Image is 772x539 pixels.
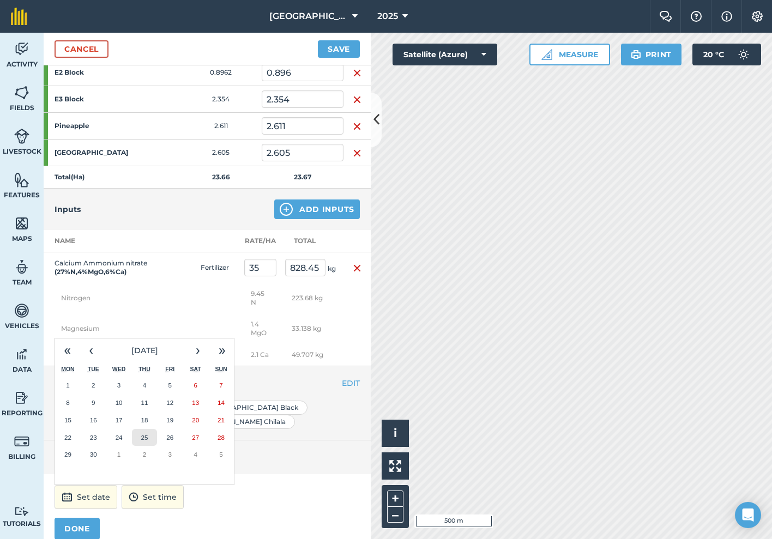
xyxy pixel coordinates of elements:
abbr: September 30, 2025 [90,451,97,458]
button: September 2, 2025 [81,377,106,394]
strong: E2 Block [55,68,140,77]
td: 1.4 MgO [240,313,281,344]
button: September 22, 2025 [55,429,81,446]
img: Two speech bubbles overlapping with the left bubble in the forefront [659,11,672,22]
button: September 12, 2025 [157,394,183,411]
img: svg+xml;base64,PD94bWwgdmVyc2lvbj0iMS4wIiBlbmNvZGluZz0idXRmLTgiPz4KPCEtLSBHZW5lcmF0b3I6IEFkb2JlIE... [14,433,29,450]
th: Total [281,230,343,252]
abbr: September 20, 2025 [192,416,199,423]
button: Satellite (Azure) [393,44,497,65]
img: svg+xml;base64,PHN2ZyB4bWxucz0iaHR0cDovL3d3dy53My5vcmcvMjAwMC9zdmciIHdpZHRoPSI1NiIgaGVpZ2h0PSI2MC... [14,172,29,188]
button: September 8, 2025 [55,394,81,411]
abbr: September 8, 2025 [66,399,69,406]
abbr: Wednesday [112,366,126,372]
abbr: September 19, 2025 [166,416,173,423]
td: 223.68 kg [281,283,343,313]
strong: Pineapple [55,122,140,130]
span: [DATE] [131,346,158,355]
button: September 4, 2025 [132,377,158,394]
img: svg+xml;base64,PD94bWwgdmVyc2lvbj0iMS4wIiBlbmNvZGluZz0idXRmLTgiPz4KPCEtLSBHZW5lcmF0b3I6IEFkb2JlIE... [129,490,138,504]
button: September 30, 2025 [81,446,106,463]
abbr: Saturday [190,366,201,372]
td: 33.138 kg [281,313,343,344]
button: October 4, 2025 [183,446,208,463]
button: ‹ [79,338,103,362]
img: Ruler icon [541,49,552,60]
button: September 13, 2025 [183,394,208,411]
abbr: September 22, 2025 [64,434,71,441]
th: Name [44,230,153,252]
abbr: September 2, 2025 [92,381,95,389]
button: September 9, 2025 [81,394,106,411]
h4: Inputs [55,203,81,215]
button: September 15, 2025 [55,411,81,429]
abbr: Tuesday [88,366,99,372]
abbr: September 1, 2025 [66,381,69,389]
img: svg+xml;base64,PD94bWwgdmVyc2lvbj0iMS4wIiBlbmNvZGluZz0idXRmLTgiPz4KPCEtLSBHZW5lcmF0b3I6IEFkb2JlIE... [14,302,29,319]
button: Set date [55,485,117,509]
strong: 23.66 [212,173,230,181]
td: Calcium Ammonium nitrate [44,252,153,283]
abbr: Friday [165,366,174,372]
button: September 1, 2025 [55,377,81,394]
div: [GEOGRAPHIC_DATA] Black [196,401,307,415]
button: 20 °C [692,44,761,65]
img: svg+xml;base64,PD94bWwgdmVyc2lvbj0iMS4wIiBlbmNvZGluZz0idXRmLTgiPz4KPCEtLSBHZW5lcmF0b3I6IEFkb2JlIE... [14,259,29,275]
strong: Total ( Ha ) [55,173,85,181]
button: September 16, 2025 [81,411,106,429]
img: svg+xml;base64,PD94bWwgdmVyc2lvbj0iMS4wIiBlbmNvZGluZz0idXRmLTgiPz4KPCEtLSBHZW5lcmF0b3I6IEFkb2JlIE... [733,44,755,65]
button: September 10, 2025 [106,394,132,411]
td: 2.354 [180,86,262,113]
img: svg+xml;base64,PHN2ZyB4bWxucz0iaHR0cDovL3d3dy53My5vcmcvMjAwMC9zdmciIHdpZHRoPSIxNyIgaGVpZ2h0PSIxNy... [721,10,732,23]
td: Magnesium [44,313,240,344]
button: September 3, 2025 [106,377,132,394]
img: svg+xml;base64,PHN2ZyB4bWxucz0iaHR0cDovL3d3dy53My5vcmcvMjAwMC9zdmciIHdpZHRoPSI1NiIgaGVpZ2h0PSI2MC... [14,215,29,232]
button: September 7, 2025 [208,377,234,394]
abbr: September 24, 2025 [116,434,123,441]
button: September 6, 2025 [183,377,208,394]
span: [GEOGRAPHIC_DATA] [269,10,348,23]
button: September 21, 2025 [208,411,234,429]
abbr: September 9, 2025 [92,399,95,406]
span: 2025 [377,10,398,23]
button: October 5, 2025 [208,446,234,463]
img: svg+xml;base64,PHN2ZyB4bWxucz0iaHR0cDovL3d3dy53My5vcmcvMjAwMC9zdmciIHdpZHRoPSIxNiIgaGVpZ2h0PSIyNC... [353,66,361,80]
img: svg+xml;base64,PD94bWwgdmVyc2lvbj0iMS4wIiBlbmNvZGluZz0idXRmLTgiPz4KPCEtLSBHZW5lcmF0b3I6IEFkb2JlIE... [14,390,29,406]
img: svg+xml;base64,PHN2ZyB4bWxucz0iaHR0cDovL3d3dy53My5vcmcvMjAwMC9zdmciIHdpZHRoPSIxNiIgaGVpZ2h0PSIyNC... [353,93,361,106]
td: Nitrogen [44,283,240,313]
button: September 25, 2025 [132,429,158,446]
button: September 23, 2025 [81,429,106,446]
abbr: September 5, 2025 [168,381,172,389]
abbr: October 2, 2025 [143,451,146,458]
abbr: October 3, 2025 [168,451,172,458]
td: Fertilizer [196,252,240,283]
button: « [55,338,79,362]
img: svg+xml;base64,PD94bWwgdmVyc2lvbj0iMS4wIiBlbmNvZGluZz0idXRmLTgiPz4KPCEtLSBHZW5lcmF0b3I6IEFkb2JlIE... [14,41,29,57]
abbr: September 4, 2025 [143,381,146,389]
abbr: September 29, 2025 [64,451,71,458]
abbr: September 10, 2025 [116,399,123,406]
abbr: September 16, 2025 [90,416,97,423]
td: 2.605 [180,140,262,166]
img: svg+xml;base64,PHN2ZyB4bWxucz0iaHR0cDovL3d3dy53My5vcmcvMjAwMC9zdmciIHdpZHRoPSIxNCIgaGVpZ2h0PSIyNC... [280,203,293,216]
button: » [210,338,234,362]
button: EDIT [342,377,360,389]
abbr: September 3, 2025 [117,381,120,389]
img: svg+xml;base64,PHN2ZyB4bWxucz0iaHR0cDovL3d3dy53My5vcmcvMjAwMC9zdmciIHdpZHRoPSIxNiIgaGVpZ2h0PSIyNC... [353,147,361,160]
img: svg+xml;base64,PHN2ZyB4bWxucz0iaHR0cDovL3d3dy53My5vcmcvMjAwMC9zdmciIHdpZHRoPSIxNiIgaGVpZ2h0PSIyNC... [353,262,361,275]
button: September 26, 2025 [157,429,183,446]
button: › [186,338,210,362]
img: fieldmargin Logo [11,8,27,25]
button: September 5, 2025 [157,377,183,394]
button: September 11, 2025 [132,394,158,411]
button: September 14, 2025 [208,394,234,411]
button: Save [318,40,360,58]
abbr: October 1, 2025 [117,451,120,458]
button: Set time [122,485,184,509]
abbr: September 6, 2025 [194,381,197,389]
img: svg+xml;base64,PHN2ZyB4bWxucz0iaHR0cDovL3d3dy53My5vcmcvMjAwMC9zdmciIHdpZHRoPSI1NiIgaGVpZ2h0PSI2MC... [14,84,29,101]
abbr: September 28, 2025 [218,434,225,441]
td: Calcium [44,344,240,366]
img: svg+xml;base64,PD94bWwgdmVyc2lvbj0iMS4wIiBlbmNvZGluZz0idXRmLTgiPz4KPCEtLSBHZW5lcmF0b3I6IEFkb2JlIE... [14,128,29,144]
abbr: September 7, 2025 [219,381,222,389]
